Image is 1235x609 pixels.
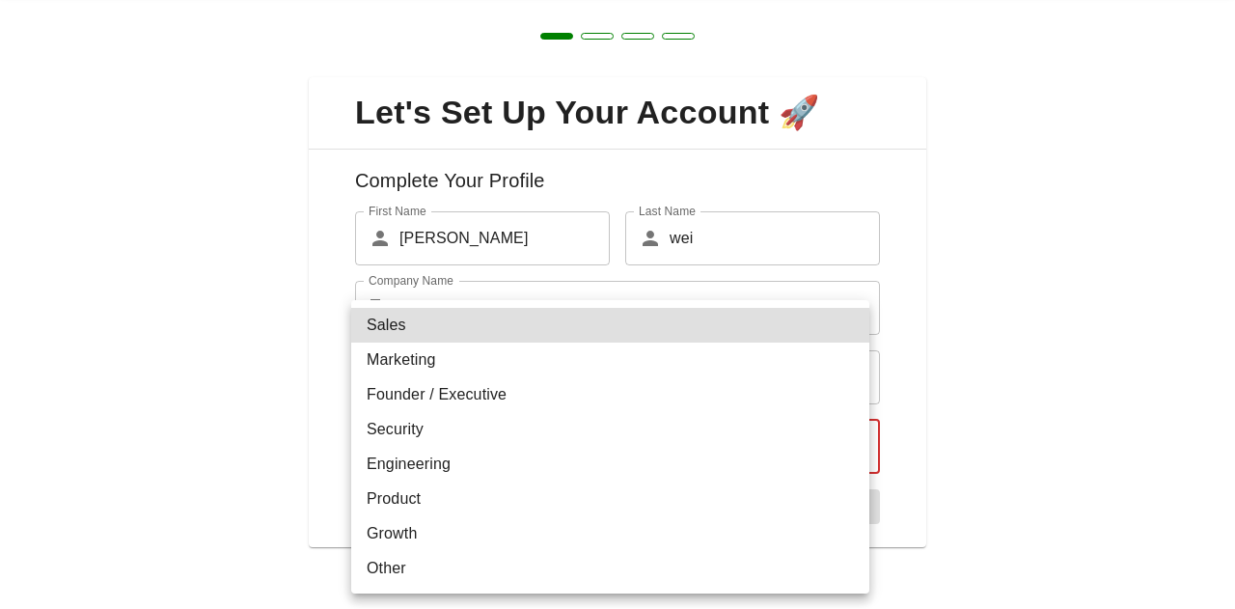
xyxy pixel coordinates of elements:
[351,308,869,343] li: Sales
[351,343,869,377] li: Marketing
[351,551,869,586] li: Other
[351,447,869,482] li: Engineering
[351,516,869,551] li: Growth
[351,412,869,447] li: Security
[351,482,869,516] li: Product
[351,377,869,412] li: Founder / Executive
[1139,472,1212,545] iframe: Drift Widget Chat Controller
